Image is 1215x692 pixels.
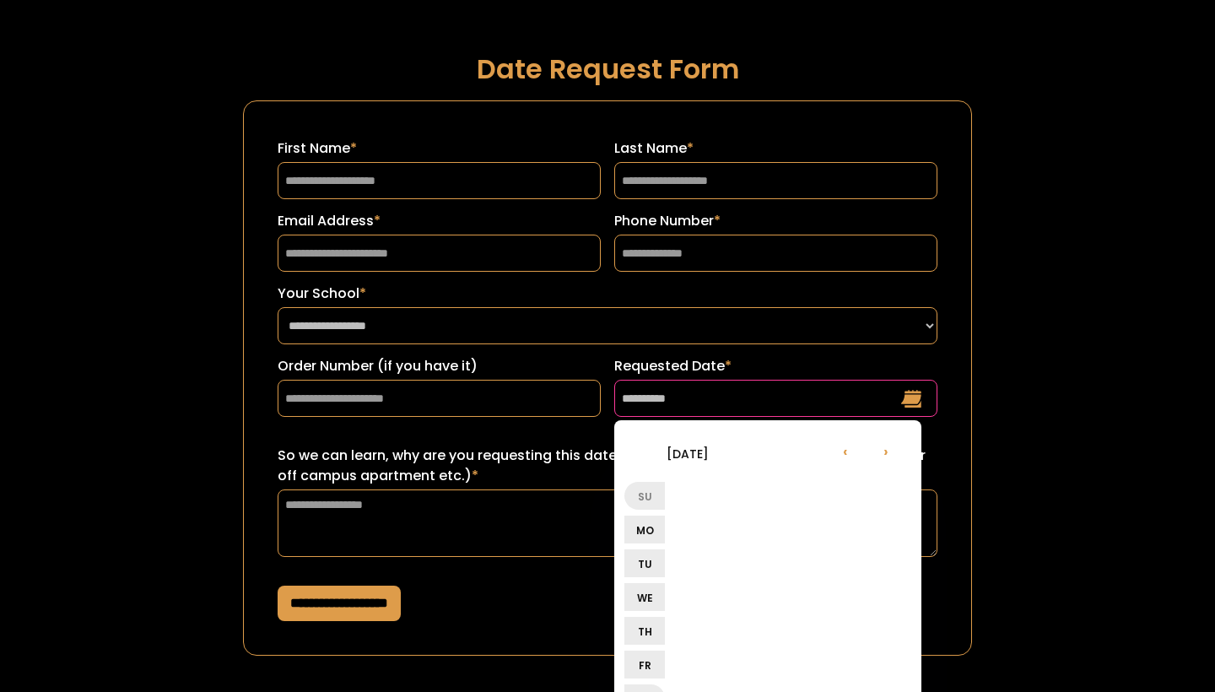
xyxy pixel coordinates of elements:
label: Requested Date [614,356,937,376]
li: We [624,583,665,611]
li: › [866,430,906,471]
form: Request a Date Form [243,100,972,656]
label: So we can learn, why are you requesting this date? (ex: sorority recruitment, lease turn over for... [278,446,937,486]
li: Fr [624,651,665,678]
li: Th [624,617,665,645]
label: First Name [278,138,601,159]
li: Tu [624,549,665,577]
label: Order Number (if you have it) [278,356,601,376]
li: ‹ [825,430,866,471]
li: Su [624,482,665,510]
h1: Date Request Form [243,54,972,84]
label: Email Address [278,211,601,231]
label: Phone Number [614,211,937,231]
li: [DATE] [624,433,751,473]
label: Your School [278,284,937,304]
li: Mo [624,516,665,543]
label: Last Name [614,138,937,159]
